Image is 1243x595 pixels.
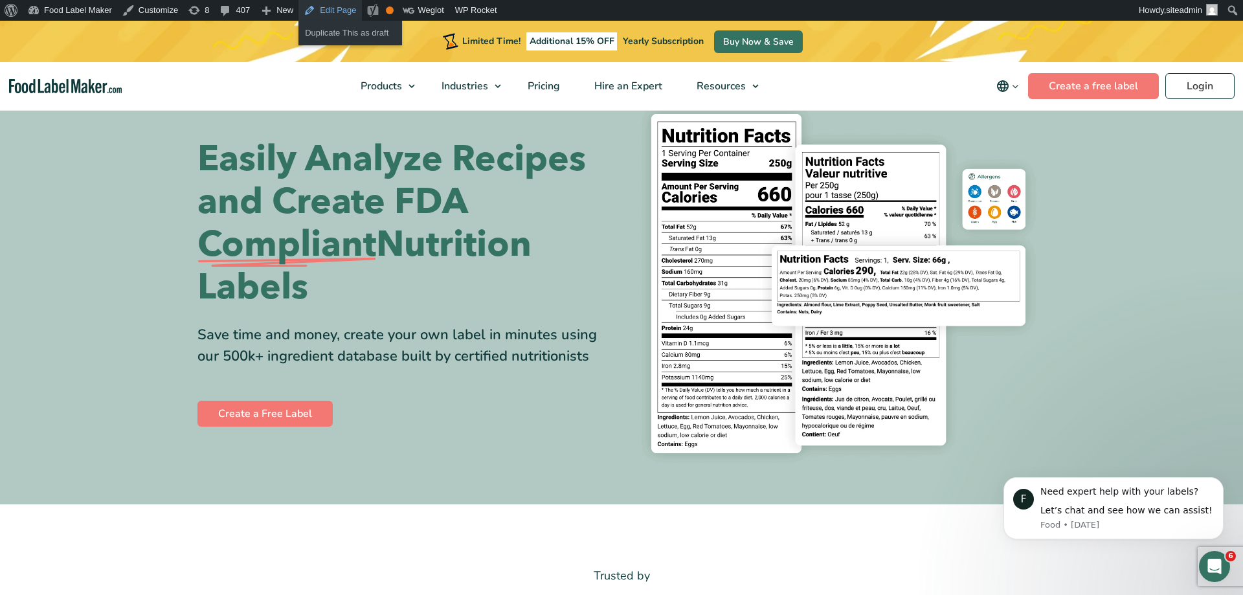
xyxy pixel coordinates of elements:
[590,79,664,93] span: Hire an Expert
[298,25,402,41] a: Duplicate This as draft
[1028,73,1159,99] a: Create a free label
[623,35,704,47] span: Yearly Subscription
[197,223,376,266] span: Compliant
[1226,551,1236,561] span: 6
[1199,551,1230,582] iframe: Intercom live chat
[197,138,612,309] h1: Easily Analyze Recipes and Create FDA Nutrition Labels
[197,401,333,427] a: Create a Free Label
[344,62,421,110] a: Products
[1166,5,1202,15] span: siteadmin
[357,79,403,93] span: Products
[462,35,521,47] span: Limited Time!
[511,62,574,110] a: Pricing
[425,62,508,110] a: Industries
[577,62,677,110] a: Hire an Expert
[438,79,489,93] span: Industries
[526,32,618,51] span: Additional 15% OFF
[680,62,765,110] a: Resources
[693,79,747,93] span: Resources
[197,324,612,367] div: Save time and money, create your own label in minutes using our 500k+ ingredient database built b...
[197,567,1046,585] p: Trusted by
[1165,73,1235,99] a: Login
[984,458,1243,560] iframe: Intercom notifications message
[386,6,394,14] div: OK
[524,79,561,93] span: Pricing
[714,30,803,53] a: Buy Now & Save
